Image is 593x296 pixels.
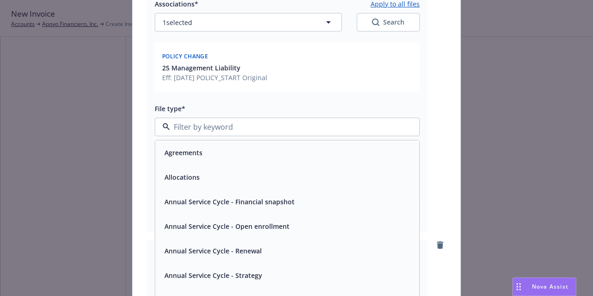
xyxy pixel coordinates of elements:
[164,246,262,256] button: Annual Service Cycle - Renewal
[164,221,290,231] button: Annual Service Cycle - Open enrollment
[164,271,262,280] button: Annual Service Cycle - Strategy
[162,52,208,60] span: Policy change
[170,121,401,132] input: Filter by keyword
[164,172,200,182] button: Allocations
[162,73,267,82] span: Eff: [DATE] POLICY_START Original
[513,278,524,296] div: Drag to move
[155,104,185,113] span: File type*
[163,18,192,27] span: 1 selected
[162,63,267,73] button: 25 Management Liability
[164,148,202,157] button: Agreements
[155,13,342,31] button: 1selected
[372,18,404,27] div: Search
[357,13,420,31] button: SearchSearch
[162,63,240,73] span: 25 Management Liability
[435,239,446,251] a: remove
[532,283,568,290] span: Nova Assist
[164,197,295,207] button: Annual Service Cycle - Financial snapshot
[372,19,379,26] svg: Search
[512,277,576,296] button: Nova Assist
